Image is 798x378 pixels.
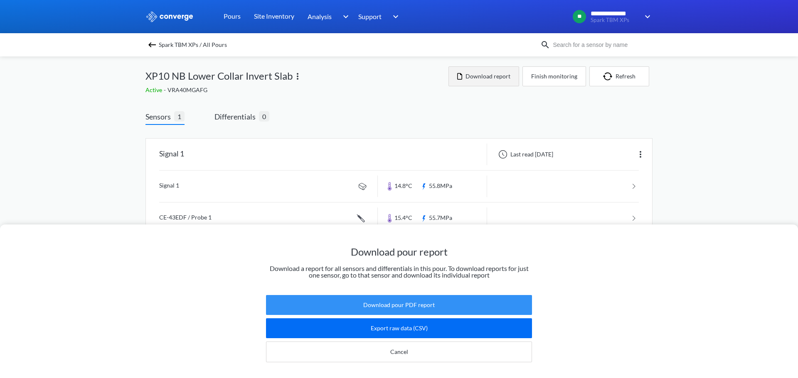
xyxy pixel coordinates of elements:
span: Spark TBM XPs [591,17,639,23]
img: icon-search.svg [540,40,550,50]
span: Spark TBM XPs / All Pours [159,39,227,51]
img: logo_ewhite.svg [145,11,194,22]
img: downArrow.svg [337,12,351,22]
p: Download a report for all sensors and differentials in this pour. To download reports for just on... [266,265,532,278]
span: Analysis [308,11,332,22]
img: backspace.svg [147,40,157,50]
input: Search for a sensor by name [550,40,651,49]
button: Cancel [266,341,532,362]
button: Download pour PDF report [266,295,532,315]
span: Support [358,11,382,22]
button: Export raw data (CSV) [266,318,532,338]
img: downArrow.svg [387,12,401,22]
img: downArrow.svg [639,12,653,22]
h1: Download pour report [266,245,532,259]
